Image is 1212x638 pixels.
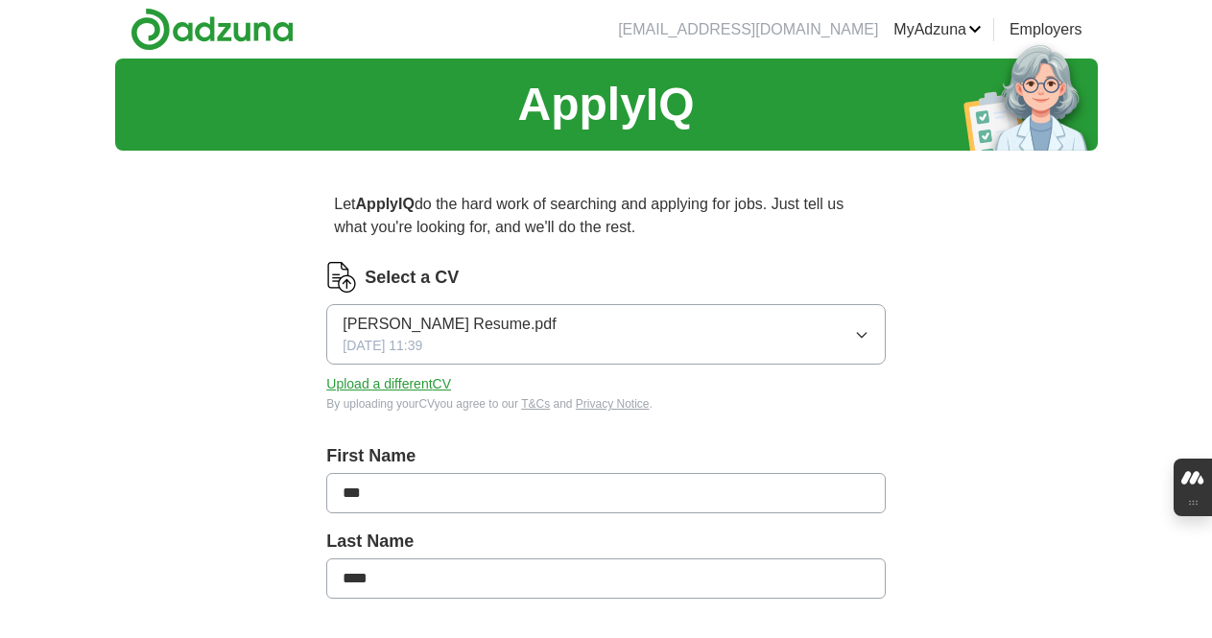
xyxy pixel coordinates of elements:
img: Adzuna logo [131,8,294,51]
strong: ApplyIQ [356,196,415,212]
img: CV Icon [326,262,357,293]
div: By uploading your CV you agree to our and . [326,395,885,413]
label: Last Name [326,529,885,555]
p: Let do the hard work of searching and applying for jobs. Just tell us what you're looking for, an... [326,185,885,247]
button: [PERSON_NAME] Resume.pdf[DATE] 11:39 [326,304,885,365]
span: [DATE] 11:39 [343,336,422,356]
h1: ApplyIQ [517,70,694,139]
li: [EMAIL_ADDRESS][DOMAIN_NAME] [618,18,878,41]
span: [PERSON_NAME] Resume.pdf [343,313,556,336]
a: Privacy Notice [576,397,650,411]
a: T&Cs [521,397,550,411]
a: Employers [1010,18,1082,41]
a: MyAdzuna [893,18,982,41]
button: Upload a differentCV [326,374,451,394]
label: Select a CV [365,265,459,291]
label: First Name [326,443,885,469]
